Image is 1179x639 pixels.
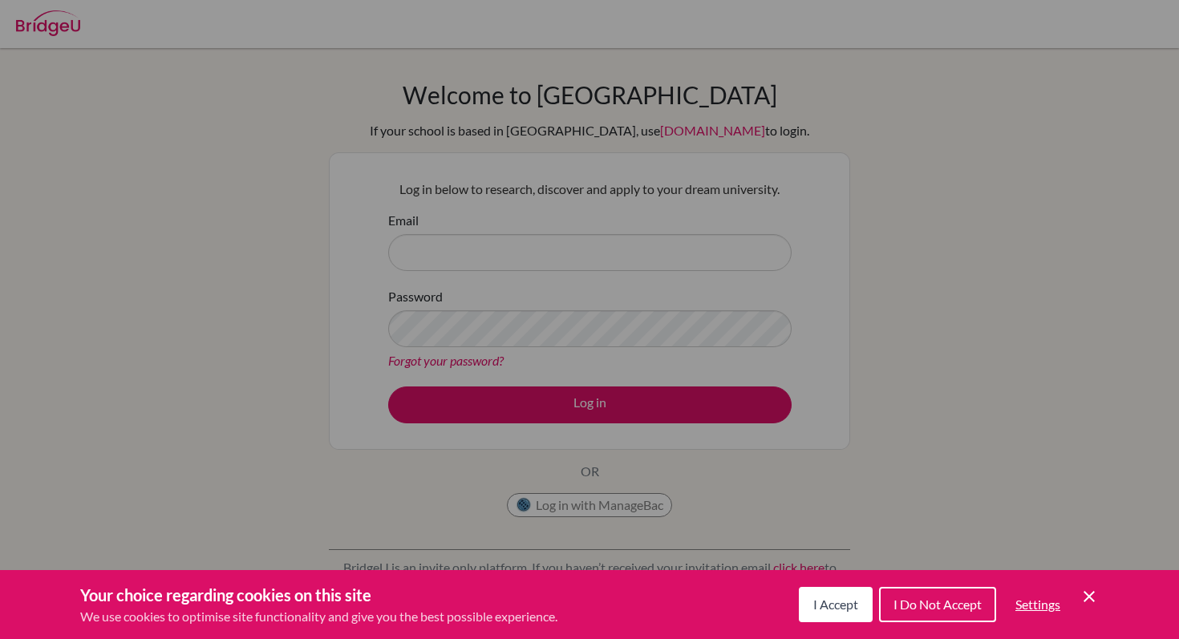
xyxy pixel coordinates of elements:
span: Settings [1015,597,1060,612]
span: I Accept [813,597,858,612]
button: I Do Not Accept [879,587,996,622]
h3: Your choice regarding cookies on this site [80,583,557,607]
button: Save and close [1080,587,1099,606]
span: I Do Not Accept [893,597,982,612]
p: We use cookies to optimise site functionality and give you the best possible experience. [80,607,557,626]
button: Settings [1003,588,1073,621]
button: I Accept [799,587,873,622]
